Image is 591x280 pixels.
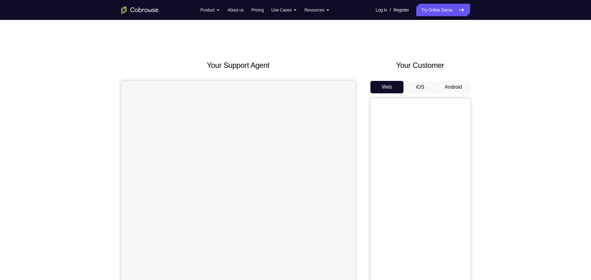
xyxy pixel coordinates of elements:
[227,4,244,16] a: About us
[390,6,391,14] span: /
[200,4,220,16] button: Product
[403,81,437,93] button: iOS
[370,60,470,71] h2: Your Customer
[304,4,330,16] button: Resources
[121,60,355,71] h2: Your Support Agent
[393,4,409,16] a: Register
[416,4,470,16] a: Try Online Demo
[370,81,404,93] button: Web
[376,4,387,16] a: Log In
[271,4,297,16] button: Use Cases
[437,81,470,93] button: Android
[121,6,159,14] a: Go to the home page
[251,4,264,16] a: Pricing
